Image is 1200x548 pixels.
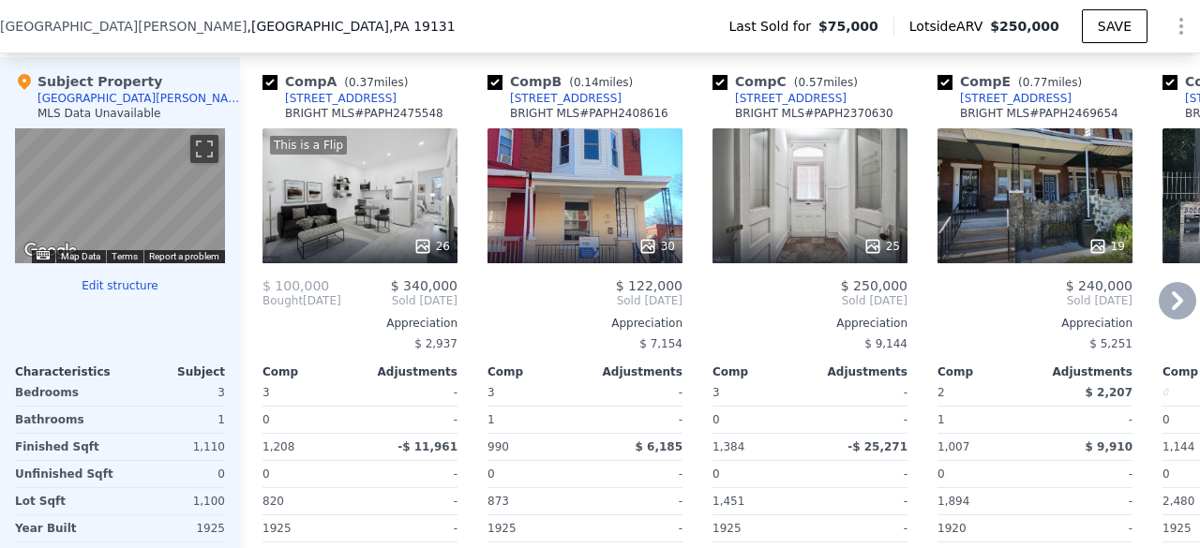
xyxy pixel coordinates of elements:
[190,135,218,163] button: Toggle fullscreen view
[124,379,225,406] div: 3
[15,128,225,263] div: Street View
[1162,440,1194,453] span: 1,144
[487,440,509,453] span: 990
[728,17,818,36] span: Last Sold for
[487,293,682,308] span: Sold [DATE]
[1011,76,1089,89] span: ( miles)
[937,407,1031,433] div: 1
[636,440,682,453] span: $ 6,185
[712,440,744,453] span: 1,384
[814,461,907,487] div: -
[15,364,120,379] div: Characteristics
[285,106,443,121] div: BRIGHT MLS # PAPH2475548
[712,467,720,481] span: 0
[391,278,457,293] span: $ 340,000
[1086,440,1132,453] span: $ 9,910
[937,386,945,399] span: 2
[1039,461,1132,487] div: -
[262,407,356,433] div: 0
[285,91,397,106] div: [STREET_ADDRESS]
[124,488,225,514] div: 1,100
[712,515,806,541] div: 1925
[712,72,865,91] div: Comp C
[1162,7,1200,45] button: Show Options
[589,488,682,514] div: -
[364,488,457,514] div: -
[337,76,415,89] span: ( miles)
[15,407,116,433] div: Bathrooms
[1086,386,1132,399] span: $ 2,207
[262,467,270,481] span: 0
[364,461,457,487] div: -
[712,293,907,308] span: Sold [DATE]
[909,17,990,36] span: Lotside ARV
[487,515,581,541] div: 1925
[364,515,457,541] div: -
[589,461,682,487] div: -
[124,461,225,487] div: 0
[262,293,303,308] span: Bought
[262,515,356,541] div: 1925
[487,467,495,481] span: 0
[413,237,450,256] div: 26
[124,407,225,433] div: 1
[1039,515,1132,541] div: -
[847,440,907,453] span: -$ 25,271
[1039,407,1132,433] div: -
[15,278,225,293] button: Edit structure
[15,461,116,487] div: Unfinished Sqft
[1082,9,1147,43] button: SAVE
[37,106,161,121] div: MLS Data Unavailable
[937,316,1132,331] div: Appreciation
[262,278,329,293] span: $ 100,000
[15,488,116,514] div: Lot Sqft
[712,316,907,331] div: Appreciation
[262,72,415,91] div: Comp A
[262,91,397,106] a: [STREET_ADDRESS]
[589,515,682,541] div: -
[510,91,622,106] div: [STREET_ADDRESS]
[112,251,138,261] a: Terms (opens in new tab)
[397,440,457,453] span: -$ 11,961
[814,407,907,433] div: -
[262,440,294,453] span: 1,208
[589,379,682,406] div: -
[1162,495,1194,508] span: 2,480
[15,434,116,460] div: Finished Sqft
[639,337,682,350] span: $ 7,154
[990,19,1059,34] span: $250,000
[364,407,457,433] div: -
[937,515,1031,541] div: 1920
[1089,337,1132,350] span: $ 5,251
[124,434,225,460] div: 1,110
[487,72,640,91] div: Comp B
[735,91,847,106] div: [STREET_ADDRESS]
[814,379,907,406] div: -
[1035,364,1132,379] div: Adjustments
[510,106,668,121] div: BRIGHT MLS # PAPH2408616
[638,237,675,256] div: 30
[937,467,945,481] span: 0
[270,136,347,155] div: This is a Flip
[712,364,810,379] div: Comp
[120,364,225,379] div: Subject
[810,364,907,379] div: Adjustments
[487,407,581,433] div: 1
[735,106,893,121] div: BRIGHT MLS # PAPH2370630
[864,337,907,350] span: $ 9,144
[937,495,969,508] span: 1,894
[937,91,1072,106] a: [STREET_ADDRESS]
[262,495,284,508] span: 820
[487,495,509,508] span: 873
[1066,278,1132,293] span: $ 240,000
[15,379,116,406] div: Bedrooms
[585,364,682,379] div: Adjustments
[262,364,360,379] div: Comp
[15,72,162,91] div: Subject Property
[937,440,969,453] span: 1,007
[149,251,219,261] a: Report a problem
[341,293,457,308] span: Sold [DATE]
[814,488,907,514] div: -
[960,106,1118,121] div: BRIGHT MLS # PAPH2469654
[798,76,823,89] span: 0.57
